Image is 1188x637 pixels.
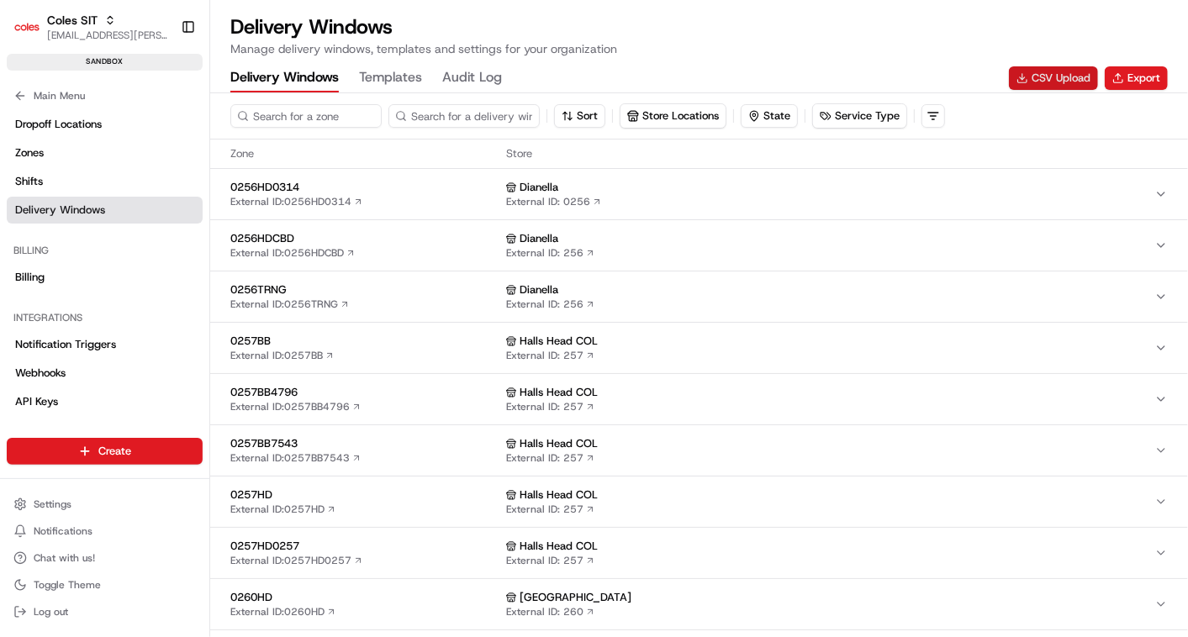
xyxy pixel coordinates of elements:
span: Notifications [34,524,92,538]
input: Clear [44,108,277,125]
input: Search for a delivery window [388,104,540,128]
button: Settings [7,492,203,516]
button: 0257HD0257External ID:0257HD0257 Halls Head COLExternal ID: 257 [210,528,1188,578]
span: Delivery Windows [15,203,105,218]
span: Store [506,146,1168,161]
span: Log out [34,605,68,619]
span: 0256HD0314 [230,180,499,195]
span: Main Menu [34,89,85,103]
span: Webhooks [15,366,66,381]
span: Dianella [520,231,558,246]
a: Webhooks [7,360,203,387]
span: 0260HD [230,590,499,605]
a: External ID:0256HD0314 [230,195,363,208]
button: 0256HD0314External ID:0256HD0314 DianellaExternal ID: 0256 [210,169,1188,219]
span: Zones [15,145,44,161]
a: External ID:0257HD [230,503,336,516]
button: Start new chat [286,165,306,185]
a: Powered byPylon [119,283,203,297]
span: Halls Head COL [520,539,598,554]
button: Chat with us! [7,546,203,570]
span: Halls Head COL [520,385,598,400]
button: Toggle Theme [7,573,203,597]
a: External ID:0256TRNG [230,297,350,311]
a: External ID:0260HD [230,605,336,619]
button: 0256HDCBDExternal ID:0256HDCBD DianellaExternal ID: 256 [210,220,1188,271]
button: Service Type [813,104,906,128]
button: Store Locations [620,103,726,129]
span: Dianella [520,180,558,195]
a: External ID: 256 [506,246,595,260]
span: Halls Head COL [520,436,598,451]
span: Zone [230,146,499,161]
span: Notification Triggers [15,337,116,352]
span: Halls Head COL [520,487,598,503]
span: Chat with us! [34,551,95,565]
span: Knowledge Base [34,243,129,260]
a: 📗Knowledge Base [10,236,135,266]
button: 0257HDExternal ID:0257HD Halls Head COLExternal ID: 257 [210,476,1188,527]
span: API Keys [15,394,58,409]
span: 0257HD [230,487,499,503]
button: Main Menu [7,84,203,108]
p: Welcome 👋 [17,66,306,93]
a: Billing [7,264,203,291]
div: 💻 [142,245,156,258]
span: 0256HDCBD [230,231,499,246]
button: Delivery Windows [230,64,339,92]
button: Audit Log [442,64,502,92]
button: Notifications [7,519,203,543]
button: Templates [359,64,422,92]
span: Toggle Theme [34,578,101,592]
span: Dianella [520,282,558,297]
span: 0257BB4796 [230,385,499,400]
button: 0256TRNGExternal ID:0256TRNG DianellaExternal ID: 256 [210,271,1188,322]
div: Integrations [7,304,203,331]
a: External ID:0257BB4796 [230,400,362,413]
span: Dropoff Locations [15,117,102,132]
button: State [741,104,798,128]
button: 0257BBExternal ID:0257BB Halls Head COLExternal ID: 257 [210,323,1188,373]
a: External ID: 256 [506,297,595,311]
span: Settings [34,497,71,511]
p: Manage delivery windows, templates and settings for your organization [230,40,617,57]
a: External ID: 257 [506,554,595,567]
div: We're available if you need us! [57,176,213,190]
a: Dropoff Locations [7,111,203,138]
a: External ID: 260 [506,605,595,619]
a: External ID:0257BB7543 [230,451,362,465]
a: Delivery Windows [7,197,203,224]
span: [GEOGRAPHIC_DATA] [520,590,631,605]
button: 0257BB4796External ID:0257BB4796 Halls Head COLExternal ID: 257 [210,374,1188,424]
button: Log out [7,600,203,624]
img: Coles SIT [13,13,40,40]
button: Coles SIT [47,12,98,29]
a: External ID: 257 [506,400,595,413]
button: Store Locations [620,104,726,128]
span: Pylon [167,284,203,297]
img: 1736555255976-a54dd68f-1ca7-489b-9aae-adbdc363a1c4 [17,160,47,190]
a: External ID: 0256 [506,195,602,208]
a: External ID: 257 [506,349,595,362]
button: [EMAIL_ADDRESS][PERSON_NAME][PERSON_NAME][DOMAIN_NAME] [47,29,167,42]
span: 0257BB [230,334,499,349]
div: 📗 [17,245,30,258]
a: Notification Triggers [7,331,203,358]
button: Coles SITColes SIT[EMAIL_ADDRESS][PERSON_NAME][PERSON_NAME][DOMAIN_NAME] [7,7,174,47]
span: Halls Head COL [520,334,598,349]
a: Shifts [7,168,203,195]
a: API Keys [7,388,203,415]
span: Create [98,444,131,459]
h1: Delivery Windows [230,13,617,40]
a: External ID:0256HDCBD [230,246,356,260]
span: Shifts [15,174,43,189]
a: External ID:0257HD0257 [230,554,363,567]
div: Start new chat [57,160,276,176]
span: 0257BB7543 [230,436,499,451]
button: Export [1105,66,1168,90]
button: CSV Upload [1009,66,1098,90]
span: API Documentation [159,243,270,260]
